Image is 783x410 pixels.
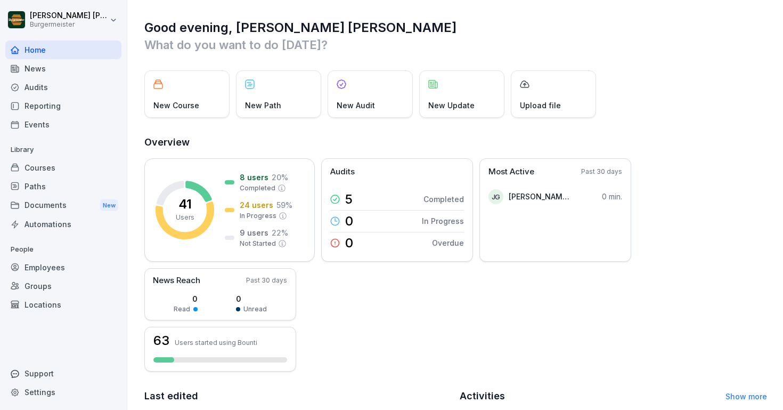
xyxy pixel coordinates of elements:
[337,100,375,111] p: New Audit
[345,215,353,228] p: 0
[272,172,288,183] p: 20 %
[144,135,767,150] h2: Overview
[240,211,276,221] p: In Progress
[509,191,570,202] p: [PERSON_NAME] [PERSON_NAME]
[602,191,622,202] p: 0 min.
[240,227,268,238] p: 9 users
[276,199,292,211] p: 59 %
[30,21,108,28] p: Burgermeister
[100,199,118,212] div: New
[5,295,121,314] a: Locations
[5,141,121,158] p: Library
[236,293,267,304] p: 0
[5,177,121,196] a: Paths
[272,227,288,238] p: 22 %
[488,166,534,178] p: Most Active
[153,334,169,347] h3: 63
[423,194,464,205] p: Completed
[5,158,121,177] a: Courses
[178,198,192,211] p: 41
[144,389,452,404] h2: Last edited
[245,100,281,111] p: New Path
[240,183,275,193] p: Completed
[5,41,121,59] a: Home
[243,304,267,314] p: Unread
[432,237,464,248] p: Overdue
[240,199,273,211] p: 24 users
[345,237,353,250] p: 0
[5,258,121,277] a: Employees
[240,239,276,248] p: Not Started
[30,11,108,20] p: [PERSON_NAME] [PERSON_NAME] [PERSON_NAME]
[176,213,194,222] p: Users
[175,339,257,347] p: Users started using Bounti
[5,196,121,215] div: Documents
[5,78,121,97] a: Audits
[422,215,464,227] p: In Progress
[345,193,353,206] p: 5
[725,392,767,401] a: Show more
[144,19,767,36] h1: Good evening, [PERSON_NAME] [PERSON_NAME]
[174,304,190,314] p: Read
[5,59,121,78] a: News
[153,275,200,287] p: News Reach
[5,383,121,401] a: Settings
[488,189,503,204] div: JG
[5,215,121,234] a: Automations
[5,277,121,295] a: Groups
[5,364,121,383] div: Support
[330,166,355,178] p: Audits
[5,115,121,134] a: Events
[174,293,198,304] p: 0
[153,100,199,111] p: New Course
[144,36,767,53] p: What do you want to do [DATE]?
[246,276,287,285] p: Past 30 days
[520,100,561,111] p: Upload file
[428,100,475,111] p: New Update
[5,196,121,215] a: DocumentsNew
[581,167,622,176] p: Past 30 days
[460,389,505,404] h2: Activities
[5,97,121,115] a: Reporting
[240,172,268,183] p: 8 users
[5,241,121,258] p: People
